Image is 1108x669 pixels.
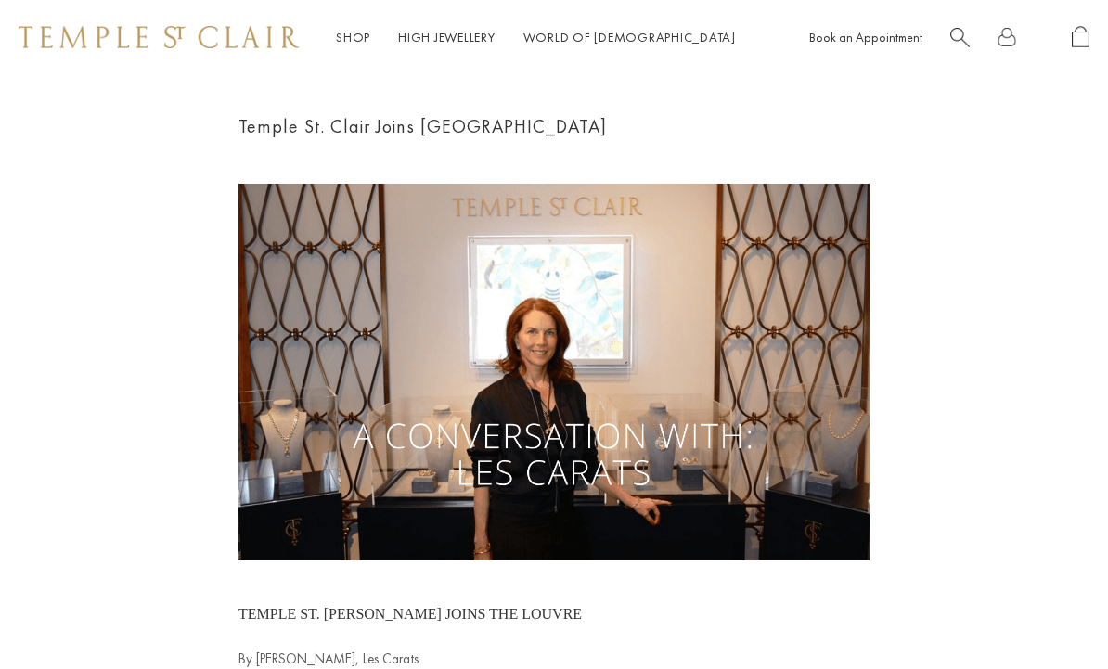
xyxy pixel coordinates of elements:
h1: Temple St. Clair Joins [GEOGRAPHIC_DATA] [238,111,870,142]
h4: TEMPLE ST. [PERSON_NAME] JOINS THE LOUVRE [238,602,870,626]
img: Temple St. Clair [19,26,299,48]
a: High JewelleryHigh Jewellery [398,29,496,45]
a: Book an Appointment [809,29,922,45]
a: Open Shopping Bag [1072,26,1089,49]
a: World of [DEMOGRAPHIC_DATA]World of [DEMOGRAPHIC_DATA] [523,29,736,45]
a: ShopShop [336,29,370,45]
span: By [PERSON_NAME], Les Carats [238,650,419,668]
nav: Main navigation [336,26,736,49]
img: tt13-banner.png [238,184,870,560]
a: Search [950,26,970,49]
